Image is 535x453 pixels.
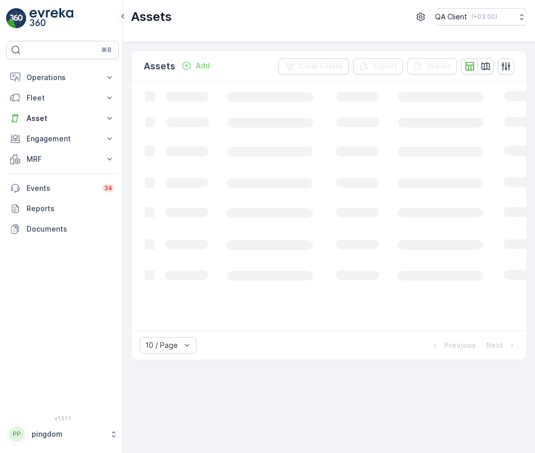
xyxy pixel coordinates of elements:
[444,340,476,350] p: Previous
[429,339,477,351] button: Previous
[26,72,98,83] p: Operations
[30,8,73,29] img: logo_light-DOdMpM7g.png
[26,154,98,164] p: MRF
[353,58,403,74] button: Export
[299,61,343,71] p: Clear Filters
[6,108,119,129] button: Asset
[6,67,119,88] button: Operations
[435,8,527,26] button: QA Client(+03:00)
[435,12,467,22] p: QA Client
[196,61,210,71] p: Add
[26,183,96,193] p: Events
[26,224,115,234] p: Documents
[9,426,25,442] div: PP
[6,198,119,219] a: Reports
[427,61,451,71] p: Import
[26,113,98,123] p: Asset
[6,219,119,239] a: Documents
[26,93,98,103] p: Fleet
[278,58,349,74] button: Clear Filters
[101,46,112,54] p: ⌘B
[6,129,119,149] button: Engagement
[131,9,172,25] p: Assets
[6,88,119,108] button: Fleet
[6,8,26,29] img: logo
[6,149,119,169] button: MRF
[485,339,518,351] button: Next
[6,423,119,445] button: PPpingdom
[407,58,457,74] button: Import
[471,13,497,21] p: ( +03:00 )
[144,59,175,73] p: Assets
[486,340,503,350] p: Next
[26,134,98,144] p: Engagement
[177,60,214,72] button: Add
[373,61,397,71] p: Export
[6,178,119,198] a: Events34
[32,429,104,439] p: pingdom
[6,415,119,421] span: v 1.51.1
[104,184,113,192] p: 34
[26,204,115,214] p: Reports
